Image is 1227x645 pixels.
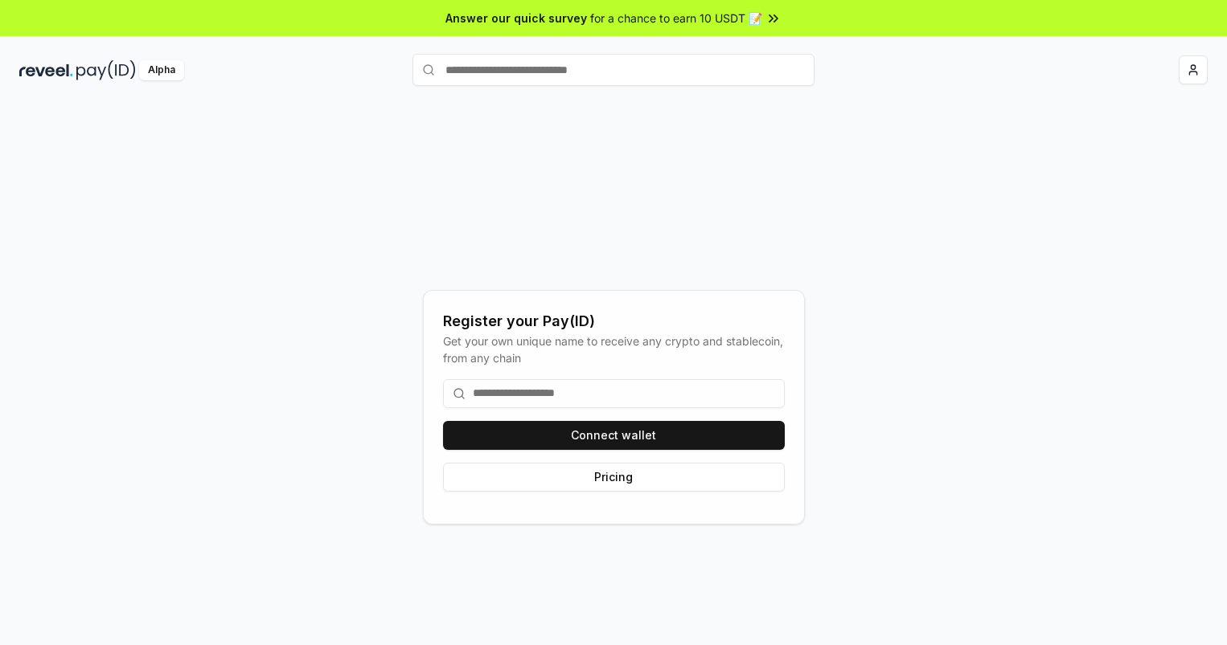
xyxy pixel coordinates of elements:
div: Alpha [139,60,184,80]
span: Answer our quick survey [445,10,587,27]
span: for a chance to earn 10 USDT 📝 [590,10,762,27]
div: Register your Pay(ID) [443,310,785,333]
img: pay_id [76,60,136,80]
button: Pricing [443,463,785,492]
div: Get your own unique name to receive any crypto and stablecoin, from any chain [443,333,785,366]
button: Connect wallet [443,421,785,450]
img: reveel_dark [19,60,73,80]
